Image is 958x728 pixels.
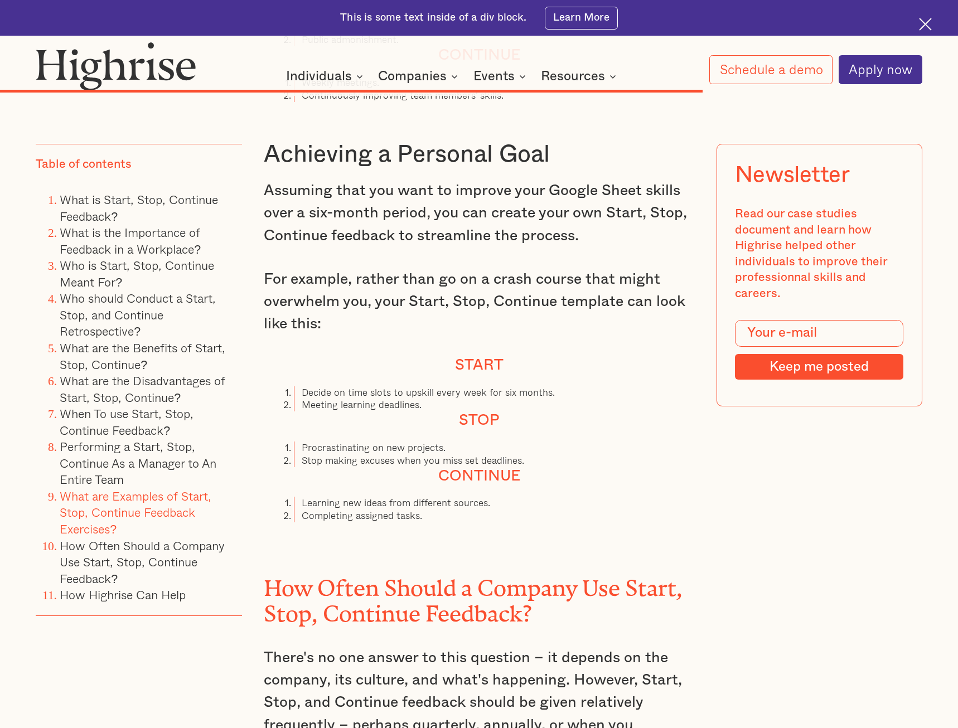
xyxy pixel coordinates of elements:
[735,206,904,302] div: Read our case studies document and learn how Highrise helped other individuals to improve their p...
[839,55,922,84] a: Apply now
[60,437,216,488] a: Performing a Start, Stop, Continue As a Manager to An Entire Team
[60,536,225,587] a: How Often Should a Company Use Start, Stop, Continue Feedback?
[286,70,352,83] div: Individuals
[294,386,694,399] li: Decide on time slots to upskill every week for six months.
[473,70,515,83] div: Events
[919,18,932,31] img: Cross icon
[541,70,605,83] div: Resources
[264,356,694,374] h4: Start
[60,223,201,258] a: What is the Importance of Feedback in a Workplace?
[709,55,833,84] a: Schedule a demo
[545,7,618,30] a: Learn More
[541,70,620,83] div: Resources
[294,509,694,522] li: Completing assigned tasks.
[36,156,132,172] div: Table of contents
[264,570,694,621] h2: How Often Should a Company Use Start, Stop, Continue Feedback?
[378,70,447,83] div: Companies
[294,454,694,467] li: Stop making excuses when you miss set deadlines.
[60,486,211,537] a: What are Examples of Start, Stop, Continue Feedback Exercises?
[36,42,196,90] img: Highrise logo
[378,70,461,83] div: Companies
[473,70,529,83] div: Events
[735,354,904,379] input: Keep me posted
[60,190,218,225] a: What is Start, Stop, Continue Feedback?
[294,399,694,411] li: Meeting learning deadlines.
[294,497,694,509] li: Learning new ideas from different sources.
[264,139,694,169] h3: Achieving a Personal Goal
[286,70,366,83] div: Individuals
[264,179,694,247] p: Assuming that you want to improve your Google Sheet skills over a six-month period, you can creat...
[60,404,193,439] a: When To use Start, Stop, Continue Feedback?
[735,162,850,188] div: Newsletter
[340,11,527,25] div: This is some text inside of a div block.
[60,371,225,406] a: What are the Disadvantages of Start, Stop, Continue?
[264,467,694,485] h4: Continue
[60,289,216,340] a: Who should Conduct a Start, Stop, and Continue Retrospective?
[264,411,694,429] h4: Stop
[60,338,225,373] a: What are the Benefits of Start, Stop, Continue?
[294,441,694,454] li: Procrastinating on new projects.
[60,256,214,291] a: Who is Start, Stop, Continue Meant For?
[735,319,904,379] form: Modal Form
[735,319,904,346] input: Your e-mail
[60,585,186,604] a: How Highrise Can Help
[264,268,694,336] p: For example, rather than go on a crash course that might overwhelm you, your Start, Stop, Continu...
